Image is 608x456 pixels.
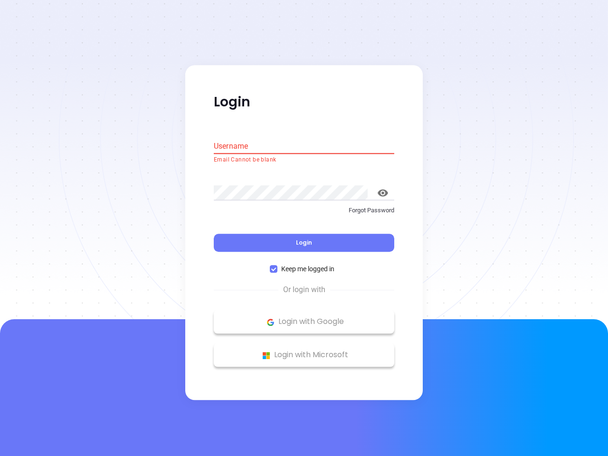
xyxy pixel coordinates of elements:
span: Login [296,239,312,247]
button: Microsoft Logo Login with Microsoft [214,343,394,367]
span: Or login with [278,285,330,296]
button: toggle password visibility [371,181,394,204]
p: Login with Microsoft [218,348,389,362]
span: Keep me logged in [277,264,338,275]
p: Email Cannot be blank [214,155,394,165]
button: Google Logo Login with Google [214,310,394,334]
a: Forgot Password [214,206,394,223]
p: Forgot Password [214,206,394,215]
p: Login [214,94,394,111]
img: Microsoft Logo [260,350,272,361]
img: Google Logo [265,316,276,328]
p: Login with Google [218,315,389,329]
button: Login [214,234,394,252]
